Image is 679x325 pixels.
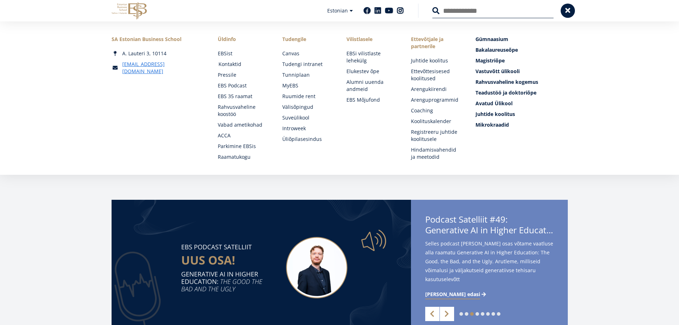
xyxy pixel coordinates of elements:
a: Tunniplaan [282,71,333,78]
a: EBS Mõjufond [346,96,397,103]
a: 8 [497,312,500,316]
a: Gümnaasium [475,36,567,43]
span: Teadustöö ja doktoriõpe [475,89,536,96]
a: Välisõpingud [282,103,333,111]
a: Juhtide koolitus [411,57,461,64]
a: Youtube [385,7,393,14]
a: 4 [475,312,479,316]
span: Bakalaureuseõpe [475,46,518,53]
a: 6 [486,312,490,316]
span: Mikrokraadid [475,121,509,128]
span: Üldinfo [218,36,268,43]
span: Juhtide koolitus [475,111,515,117]
a: 2 [465,312,468,316]
a: Raamatukogu [218,153,268,161]
span: Vilistlasele [346,36,397,43]
a: 1 [459,312,463,316]
a: Alumni uuenda andmeid [346,78,397,93]
span: Gümnaasium [475,36,508,42]
a: Teadustöö ja doktoriõpe [475,89,567,96]
a: [EMAIL_ADDRESS][DOMAIN_NAME] [122,61,204,75]
a: Vabad ametikohad [218,121,268,128]
a: Mikrokraadid [475,121,567,128]
a: 3 [470,312,474,316]
a: Kontaktid [218,61,269,68]
a: Hindamisvahendid ja meetodid [411,146,461,161]
a: 5 [481,312,484,316]
a: Canvas [282,50,333,57]
div: A. Lauteri 3, 10114 [112,50,204,57]
a: Arenguprogrammid [411,96,461,103]
a: Koolituskalender [411,118,461,125]
a: Avatud Ülikool [475,100,567,107]
a: ACCA [218,132,268,139]
a: Arengukiirendi [411,86,461,93]
a: Juhtide koolitus [475,111,567,118]
a: Üliõpilasesindus [282,136,333,143]
a: Instagram [397,7,404,14]
a: Registreeru juhtide koolitusele [411,128,461,143]
a: Rahvusvaheline koostöö [218,103,268,118]
span: Magistriõpe [475,57,505,64]
a: Magistriõpe [475,57,567,64]
a: EBSi vilistlaste lehekülg [346,50,397,64]
a: Ettevõttesisesed koolitused [411,68,461,82]
span: Ettevõtjale ja partnerile [411,36,461,50]
span: Podcast Satelliit #49: [425,214,554,238]
div: SA Estonian Business School [112,36,204,43]
span: Vastuvõtt ülikooli [475,68,520,75]
a: Ruumide rent [282,93,333,100]
a: Coaching [411,107,461,114]
span: Avatud Ülikool [475,100,513,107]
a: Rahvusvaheline kogemus [475,78,567,86]
a: Elukestev õpe [346,68,397,75]
a: Parkimine EBSis [218,143,268,150]
a: Pressile [218,71,268,78]
a: Tudengi intranet [282,61,333,68]
span: [PERSON_NAME] edasi [425,291,480,298]
a: Next [440,307,454,321]
a: Vastuvõtt ülikooli [475,68,567,75]
a: Linkedin [374,7,381,14]
a: Previous [425,307,439,321]
span: Generative AI in Higher Education: The Good, the Bad, and the Ugly [425,225,554,235]
a: Facebook [364,7,371,14]
span: Rahvusvaheline kogemus [475,78,538,85]
a: [PERSON_NAME] edasi [425,291,487,298]
a: Suveülikool [282,114,333,121]
a: EBS 35 raamat [218,93,268,100]
a: EBSist [218,50,268,57]
a: Bakalaureuseõpe [475,46,567,54]
a: EBS Podcast [218,82,268,89]
a: 7 [492,312,495,316]
a: Tudengile [282,36,333,43]
a: Introweek [282,125,333,132]
a: MyEBS [282,82,333,89]
span: Selles podcast [PERSON_NAME] osas võtame vaatluse alla raamatu Generative AI in Higher Education:... [425,239,554,295]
